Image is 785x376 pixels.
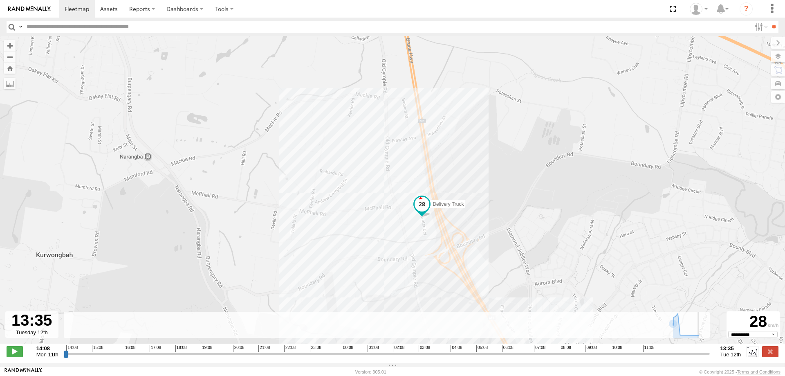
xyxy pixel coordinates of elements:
[17,21,24,33] label: Search Query
[124,345,135,352] span: 16:08
[699,369,781,374] div: © Copyright 2025 -
[4,51,16,63] button: Zoom out
[368,345,379,352] span: 01:08
[643,345,655,352] span: 11:08
[687,3,711,15] div: Laura Van Bruggen
[355,369,386,374] div: Version: 305.01
[720,351,741,358] span: Tue 12th Aug 2025
[737,369,781,374] a: Terms and Conditions
[150,345,161,352] span: 17:08
[720,345,741,351] strong: 13:35
[762,346,778,357] label: Close
[560,345,571,352] span: 08:08
[728,313,778,331] div: 28
[310,345,321,352] span: 23:08
[585,345,597,352] span: 09:08
[4,63,16,74] button: Zoom Home
[393,345,404,352] span: 02:08
[66,345,78,352] span: 14:08
[8,6,51,12] img: rand-logo.svg
[451,345,462,352] span: 04:08
[233,345,244,352] span: 20:08
[751,21,769,33] label: Search Filter Options
[740,2,753,16] i: ?
[4,368,42,376] a: Visit our Website
[175,345,187,352] span: 18:08
[36,345,58,351] strong: 14:08
[4,78,16,89] label: Measure
[4,40,16,51] button: Zoom in
[258,345,270,352] span: 21:08
[36,351,58,358] span: Mon 11th Aug 2025
[201,345,212,352] span: 19:08
[502,345,514,352] span: 06:08
[419,345,430,352] span: 03:08
[534,345,545,352] span: 07:08
[342,345,353,352] span: 00:08
[7,346,23,357] label: Play/Stop
[611,345,622,352] span: 10:08
[284,345,296,352] span: 22:08
[476,345,488,352] span: 05:08
[433,201,464,207] span: Delivery Truck
[92,345,103,352] span: 15:08
[771,91,785,103] label: Map Settings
